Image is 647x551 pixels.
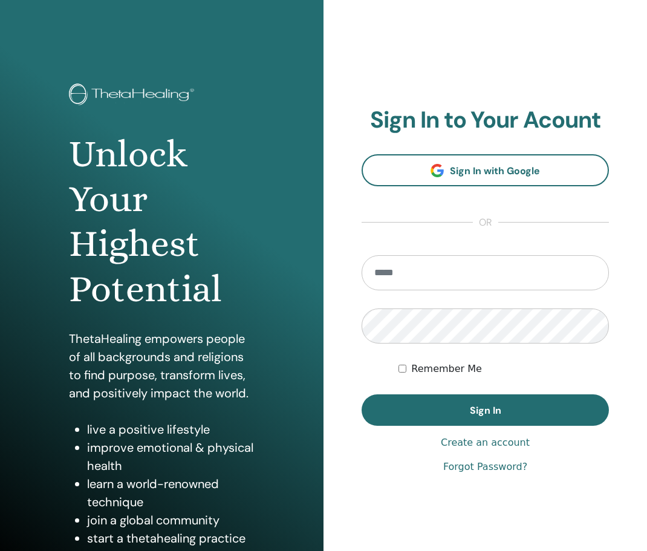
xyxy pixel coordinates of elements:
[362,394,609,426] button: Sign In
[87,511,255,529] li: join a global community
[69,132,255,312] h1: Unlock Your Highest Potential
[470,404,501,417] span: Sign In
[411,362,482,376] label: Remember Me
[473,215,498,230] span: or
[398,362,609,376] div: Keep me authenticated indefinitely or until I manually logout
[443,460,527,474] a: Forgot Password?
[87,439,255,475] li: improve emotional & physical health
[441,435,530,450] a: Create an account
[362,154,609,186] a: Sign In with Google
[87,475,255,511] li: learn a world-renowned technique
[362,106,609,134] h2: Sign In to Your Acount
[450,165,540,177] span: Sign In with Google
[87,420,255,439] li: live a positive lifestyle
[87,529,255,547] li: start a thetahealing practice
[69,330,255,402] p: ThetaHealing empowers people of all backgrounds and religions to find purpose, transform lives, a...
